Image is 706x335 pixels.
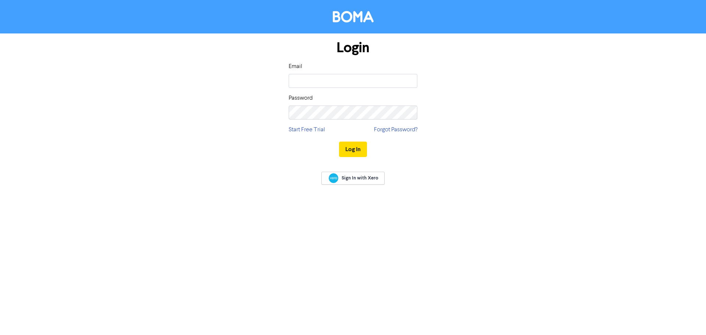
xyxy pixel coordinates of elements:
label: Email [289,62,302,71]
img: BOMA Logo [333,11,374,22]
a: Start Free Trial [289,125,325,134]
a: Forgot Password? [374,125,417,134]
button: Log In [339,142,367,157]
a: Sign In with Xero [321,172,385,185]
h1: Login [289,39,417,56]
span: Sign In with Xero [342,175,378,181]
img: Xero logo [329,173,338,183]
label: Password [289,94,313,103]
